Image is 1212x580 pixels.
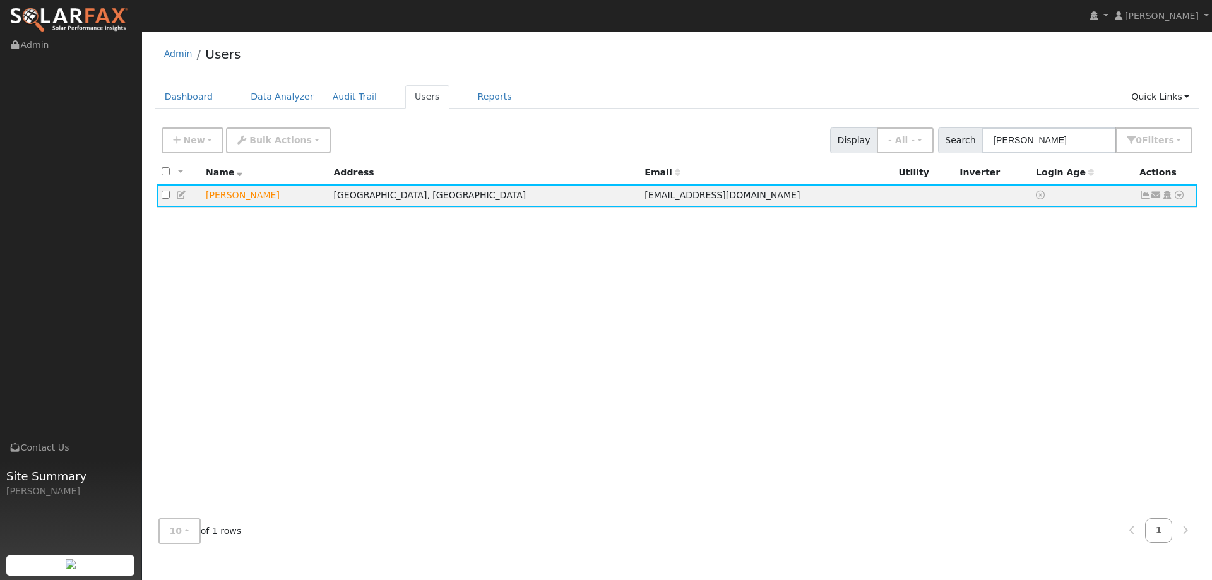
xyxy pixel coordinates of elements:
div: Address [333,166,636,179]
a: Reports [468,85,521,109]
a: 1 [1145,518,1173,543]
span: s [1168,135,1173,145]
a: Users [205,47,241,62]
button: New [162,127,224,153]
span: Site Summary [6,468,135,485]
span: Email [645,167,680,177]
span: Search [938,127,983,153]
a: Data Analyzer [241,85,323,109]
span: Display [830,127,877,153]
a: No login access [1036,190,1047,200]
a: Edit User [176,190,187,200]
input: Search [982,127,1116,153]
span: [PERSON_NAME] [1125,11,1199,21]
a: Admin [164,49,193,59]
a: kklm1899@gmail.com [1151,189,1162,202]
div: [PERSON_NAME] [6,485,135,498]
div: Actions [1139,166,1192,179]
button: 10 [158,518,201,544]
a: Audit Trail [323,85,386,109]
a: Other actions [1173,189,1185,202]
div: Utility [898,166,951,179]
img: SolarFax [9,7,128,33]
span: New [183,135,205,145]
span: Filter [1142,135,1174,145]
img: retrieve [66,559,76,569]
button: 0Filters [1115,127,1192,153]
span: Name [206,167,243,177]
td: Lead [201,184,329,208]
div: Inverter [959,166,1027,179]
a: Login As [1161,190,1173,200]
span: of 1 rows [158,518,242,544]
a: Quick Links [1122,85,1199,109]
span: [EMAIL_ADDRESS][DOMAIN_NAME] [645,190,800,200]
button: Bulk Actions [226,127,330,153]
a: Users [405,85,449,109]
button: - All - [877,127,934,153]
span: Days since last login [1036,167,1094,177]
span: 10 [170,526,182,536]
span: Bulk Actions [249,135,312,145]
a: Dashboard [155,85,223,109]
td: [GEOGRAPHIC_DATA], [GEOGRAPHIC_DATA] [329,184,640,208]
a: Not connected [1139,190,1151,200]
